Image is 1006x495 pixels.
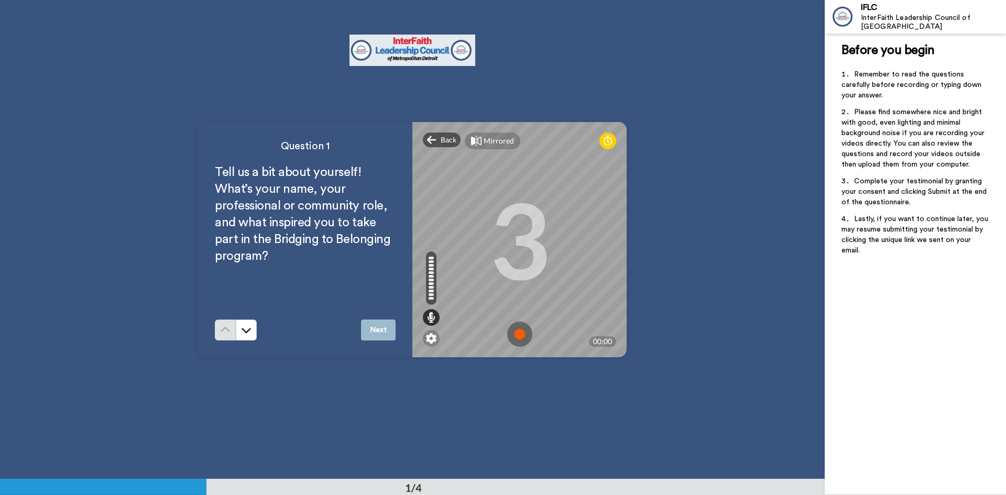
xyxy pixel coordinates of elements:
span: Please find somewhere nice and bright with good, even lighting and minimal background noise if yo... [841,108,987,168]
img: ic_gear.svg [426,333,436,344]
div: Back [423,133,461,147]
img: ic_record_start.svg [507,322,532,347]
span: Tell us a bit about yourself! What’s your name, your professional or community role, and what ins... [215,166,393,262]
span: Before you begin [841,44,934,57]
div: 3 [489,200,550,279]
span: Remember to read the questions carefully before recording or typing down your answer. [841,71,983,99]
span: Complete your testimonial by granting your consent and clicking Submit at the end of the question... [841,178,989,206]
span: Back [441,135,456,145]
div: InterFaith Leadership Council of [GEOGRAPHIC_DATA] [861,14,1005,31]
div: Mirrored [484,136,514,146]
div: IFLC [861,3,1005,13]
div: 00:00 [589,336,616,347]
button: Next [361,320,396,340]
img: Profile Image [830,4,856,29]
span: Lastly, if you want to continue later, you may resume submitting your testimonial by clicking the... [841,215,990,254]
h4: Question 1 [215,139,396,153]
div: 1/4 [388,480,439,495]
